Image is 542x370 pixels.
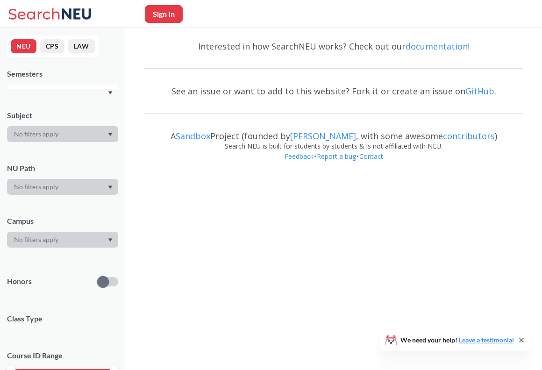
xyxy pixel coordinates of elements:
[144,122,523,141] div: A Project (founded by , with some awesome )
[7,276,32,287] p: Honors
[144,151,523,176] div: • •
[7,69,118,79] div: Semesters
[459,336,514,344] a: Leave a testimonial
[11,39,36,53] button: NEU
[40,39,64,53] button: CPS
[7,313,118,324] span: Class Type
[144,33,523,60] div: Interested in how SearchNEU works? Check out our
[7,163,118,173] div: NU Path
[7,110,118,121] div: Subject
[108,238,113,242] svg: Dropdown arrow
[443,130,495,142] a: contributors
[7,126,118,142] div: Dropdown arrow
[7,179,118,195] div: Dropdown arrow
[144,141,523,151] div: Search NEU is built for students by students & is not affiliated with NEU.
[68,39,95,53] button: LAW
[359,152,384,161] a: Contact
[316,152,357,161] a: Report a bug
[7,350,118,361] p: Course ID Range
[108,185,113,189] svg: Dropdown arrow
[7,232,118,248] div: Dropdown arrow
[406,41,470,52] a: documentation!
[108,133,113,136] svg: Dropdown arrow
[176,130,210,142] a: Sandbox
[145,5,183,23] button: Sign In
[144,78,523,105] div: See an issue or want to add to this website? Fork it or create an issue on .
[108,91,113,95] svg: Dropdown arrow
[400,337,514,343] span: We need your help!
[465,85,494,97] a: GitHub
[284,152,314,161] a: Feedback
[7,216,118,226] div: Campus
[290,130,356,142] a: [PERSON_NAME]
